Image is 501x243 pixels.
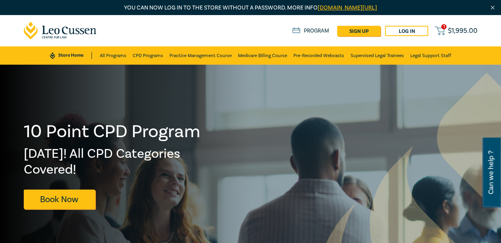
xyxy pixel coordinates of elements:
[24,4,478,12] p: You can now log in to the store without a password. More info
[410,46,451,65] a: Legal Support Staff
[489,4,496,11] img: Close
[238,46,287,65] a: Medicare Billing Course
[487,142,495,203] span: Can we help ?
[318,4,377,11] a: [DOMAIN_NAME][URL]
[385,26,428,36] a: Log in
[50,52,91,59] a: Store Home
[100,46,126,65] a: All Programs
[133,46,163,65] a: CPD Programs
[24,121,201,142] h1: 10 Point CPD Program
[441,24,446,29] span: 1
[293,46,344,65] a: Pre-Recorded Webcasts
[337,26,380,36] a: sign up
[448,27,478,34] span: $ 1,995.00
[170,46,232,65] a: Practice Management Course
[292,27,329,34] a: Program
[24,189,95,209] a: Book Now
[351,46,404,65] a: Supervised Legal Trainees
[24,146,201,178] h2: [DATE]! All CPD Categories Covered!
